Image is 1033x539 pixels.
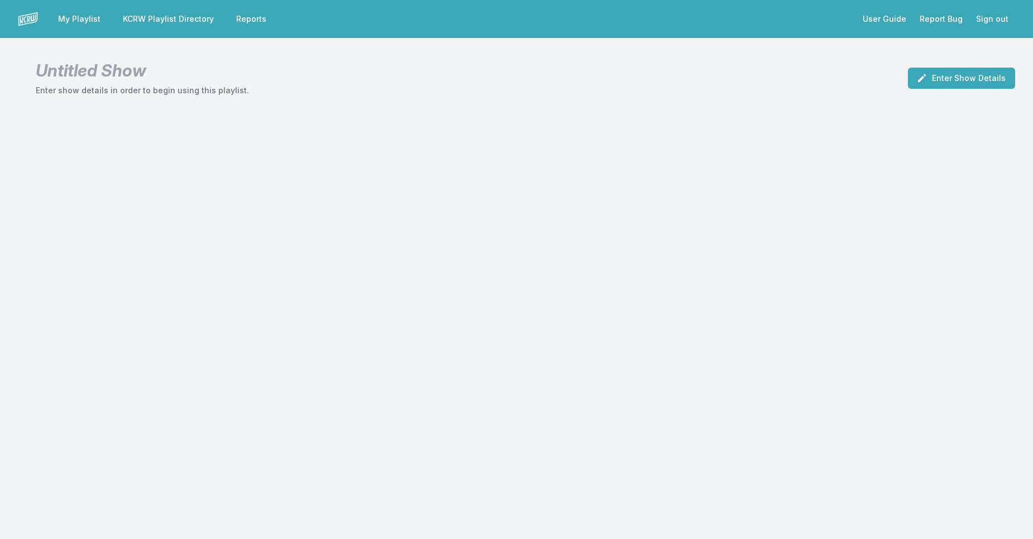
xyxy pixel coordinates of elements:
[36,60,249,80] h1: Untitled Show
[229,9,273,29] a: Reports
[36,85,249,96] p: Enter show details in order to begin using this playlist.
[51,9,107,29] a: My Playlist
[18,9,38,29] img: logo-white-87cec1fa9cbef997252546196dc51331.png
[969,9,1015,29] button: Sign out
[856,9,913,29] a: User Guide
[908,68,1015,89] button: Enter Show Details
[116,9,221,29] a: KCRW Playlist Directory
[913,9,969,29] a: Report Bug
